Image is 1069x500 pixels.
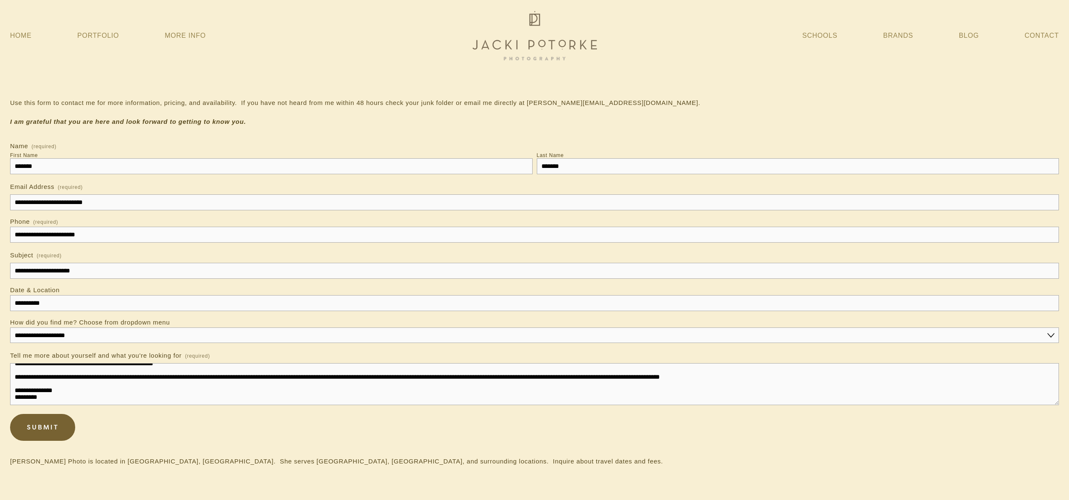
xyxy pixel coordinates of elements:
[10,218,30,225] span: Phone
[185,351,210,361] span: (required)
[10,352,181,359] span: Tell me more about yourself and what you're looking for
[10,142,28,149] span: Name
[537,152,564,158] div: Last Name
[10,118,246,125] em: I am grateful that you are here and look forward to getting to know you.
[10,455,1059,468] p: [PERSON_NAME] Photo is located in [GEOGRAPHIC_DATA], [GEOGRAPHIC_DATA]. She serves [GEOGRAPHIC_DA...
[959,28,979,43] a: Blog
[58,182,83,193] span: (required)
[10,183,55,190] span: Email Address
[33,220,58,225] span: (required)
[10,28,32,43] a: Home
[10,152,38,158] div: First Name
[165,28,206,43] a: More Info
[77,32,119,39] a: Portfolio
[10,251,33,259] span: Subject
[27,423,59,432] span: Submit
[10,319,170,326] span: How did you find me? Choose from dropdown menu
[10,286,60,293] span: Date & Location
[802,28,838,43] a: Schools
[10,327,1059,343] select: How did you find me? Choose from dropdown menu
[10,414,75,441] button: SubmitSubmit
[883,28,913,43] a: Brands
[32,144,57,149] span: (required)
[1024,28,1059,43] a: Contact
[468,9,602,63] img: Jacki Potorke Sacramento Family Photographer
[37,250,62,261] span: (required)
[10,97,1059,109] p: Use this form to contact me for more information, pricing, and availability. If you have not hear...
